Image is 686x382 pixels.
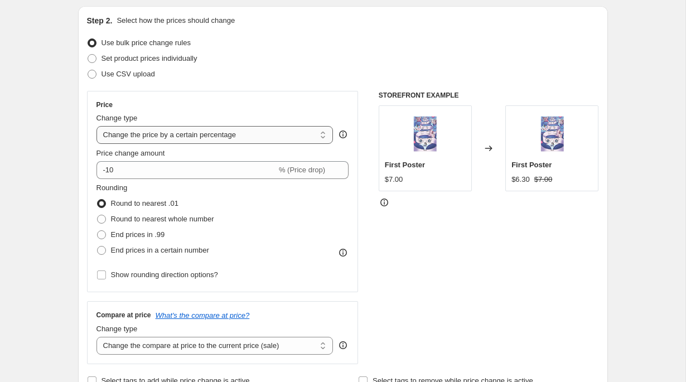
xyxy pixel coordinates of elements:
div: $7.00 [385,174,403,185]
span: Show rounding direction options? [111,270,218,279]
h6: STOREFRONT EXAMPLE [379,91,599,100]
button: What's the compare at price? [156,311,250,320]
div: $6.30 [511,174,530,185]
span: Rounding [96,183,128,192]
span: Round to nearest whole number [111,215,214,223]
p: Select how the prices should change [117,15,235,26]
h3: Compare at price [96,311,151,320]
span: First Poster [511,161,552,169]
span: Use bulk price change rules [102,38,191,47]
span: First Poster [385,161,425,169]
span: Round to nearest .01 [111,199,178,207]
div: help [337,129,349,140]
span: End prices in .99 [111,230,165,239]
h2: Step 2. [87,15,113,26]
strike: $7.00 [534,174,553,185]
img: mxmtoon_web_poster_first_80x.png [403,112,447,156]
span: Set product prices individually [102,54,197,62]
span: End prices in a certain number [111,246,209,254]
input: -15 [96,161,277,179]
span: % (Price drop) [279,166,325,174]
img: mxmtoon_web_poster_first_80x.png [530,112,574,156]
span: Change type [96,114,138,122]
span: Change type [96,325,138,333]
span: Price change amount [96,149,165,157]
div: help [337,340,349,351]
h3: Price [96,100,113,109]
span: Use CSV upload [102,70,155,78]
